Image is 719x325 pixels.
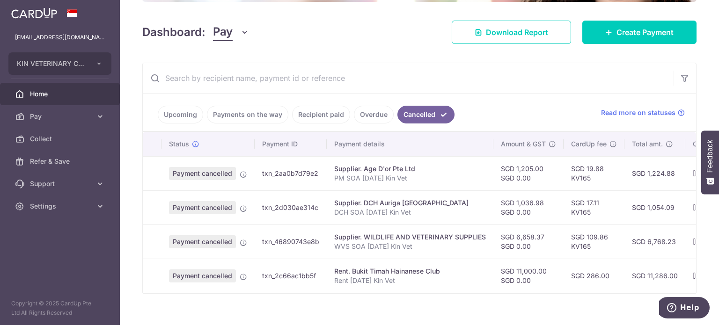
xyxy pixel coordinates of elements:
span: Status [169,139,189,149]
th: Payment ID [255,132,327,156]
h4: Dashboard: [142,24,205,41]
span: KIN VETERINARY CLINIC PTE. LTD. [17,59,86,68]
div: Supplier. WILDLIFE AND VETERINARY SUPPLIES [334,232,486,242]
span: Refer & Save [30,157,92,166]
span: Download Report [486,27,548,38]
span: Collect [30,134,92,144]
a: Recipient paid [292,106,350,123]
span: Settings [30,202,92,211]
div: Supplier. Age D'or Pte Ltd [334,164,486,173]
p: DCH SOA [DATE] Kin Vet [334,208,486,217]
a: Read more on statuses [601,108,685,117]
td: SGD 6,768.23 [624,224,685,259]
td: SGD 1,054.09 [624,190,685,224]
input: Search by recipient name, payment id or reference [143,63,674,93]
span: Home [30,89,92,99]
span: Pay [30,112,92,121]
div: Rent. Bukit Timah Hainanese Club [334,267,486,276]
button: Pay [213,23,249,41]
th: Payment details [327,132,493,156]
td: SGD 19.88 KV165 [564,156,624,190]
span: Payment cancelled [169,235,236,248]
span: Read more on statuses [601,108,675,117]
td: SGD 11,286.00 [624,259,685,293]
span: Support [30,179,92,188]
td: txn_46890743e8b [255,224,327,259]
span: Create Payment [616,27,674,38]
a: Payments on the way [207,106,288,123]
p: WVS SOA [DATE] Kin Vet [334,242,486,251]
span: Amount & GST [501,139,546,149]
td: txn_2d030ae314c [255,190,327,224]
span: CardUp fee [571,139,607,149]
span: Payment cancelled [169,269,236,282]
a: Overdue [354,106,394,123]
span: Payment cancelled [169,167,236,180]
td: SGD 1,205.00 SGD 0.00 [493,156,564,190]
p: Rent [DATE] Kin Vet [334,276,486,285]
td: txn_2c66ac1bb5f [255,259,327,293]
img: CardUp [11,7,57,19]
a: Upcoming [158,106,203,123]
span: Feedback [706,140,714,173]
span: Payment cancelled [169,201,236,214]
button: KIN VETERINARY CLINIC PTE. LTD. [8,52,111,75]
td: SGD 1,036.98 SGD 0.00 [493,190,564,224]
td: SGD 286.00 [564,259,624,293]
a: Create Payment [582,21,697,44]
iframe: Opens a widget where you can find more information [659,297,710,320]
td: SGD 11,000.00 SGD 0.00 [493,259,564,293]
a: Cancelled [397,106,455,123]
span: Pay [213,23,233,41]
div: Supplier. DCH Auriga [GEOGRAPHIC_DATA] [334,198,486,208]
td: SGD 17.11 KV165 [564,190,624,224]
button: Feedback - Show survey [701,130,719,194]
p: PM SOA [DATE] Kin Vet [334,173,486,183]
span: Total amt. [632,139,663,149]
td: SGD 1,224.88 [624,156,685,190]
a: Download Report [452,21,571,44]
td: SGD 109.86 KV165 [564,224,624,259]
td: txn_2aa0b7d79e2 [255,156,327,190]
td: SGD 6,658.37 SGD 0.00 [493,224,564,259]
p: [EMAIL_ADDRESS][DOMAIN_NAME] [15,33,105,42]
